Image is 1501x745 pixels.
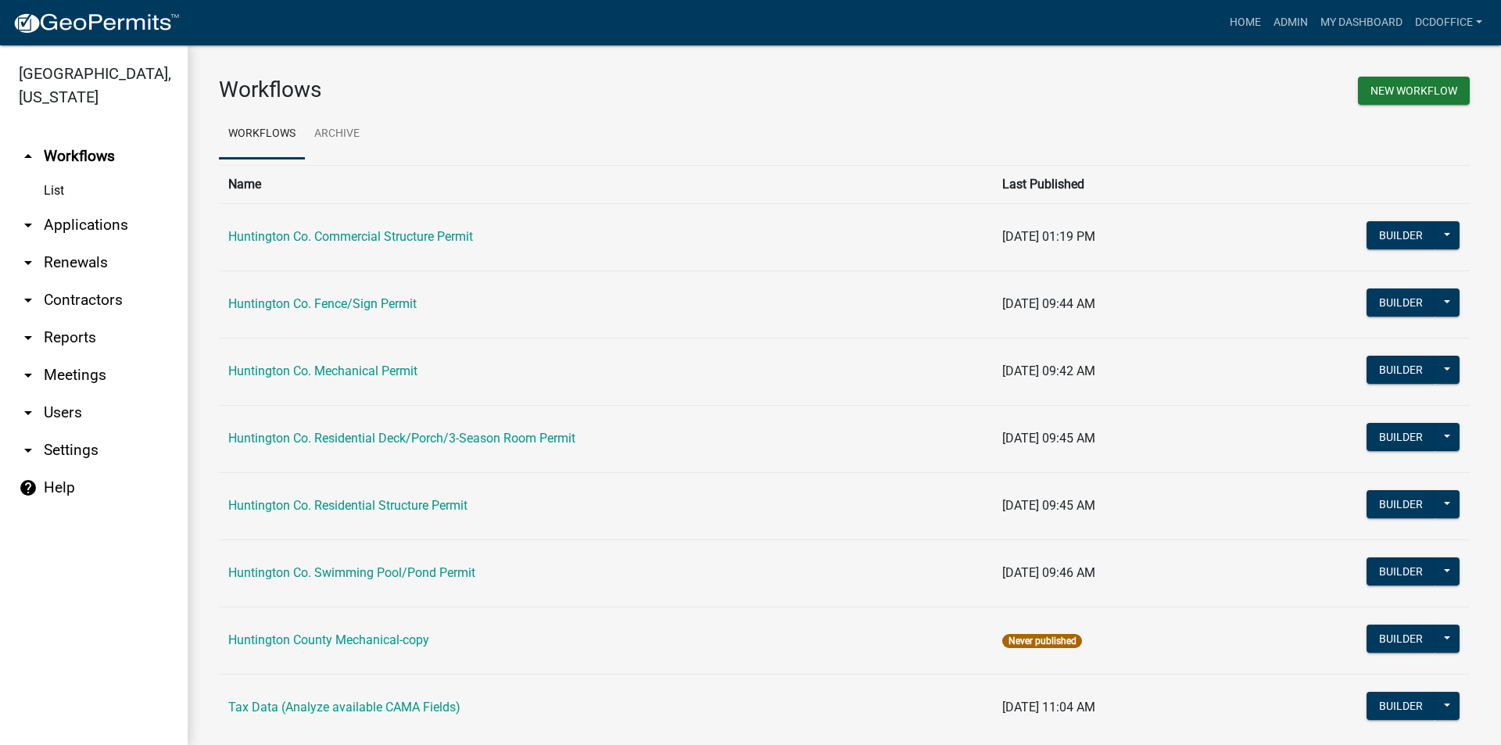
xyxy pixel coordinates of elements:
[305,109,369,159] a: Archive
[1358,77,1470,105] button: New Workflow
[228,229,473,244] a: Huntington Co. Commercial Structure Permit
[1367,423,1435,451] button: Builder
[1267,8,1314,38] a: Admin
[228,700,460,715] a: Tax Data (Analyze available CAMA Fields)
[1367,625,1435,653] button: Builder
[19,478,38,497] i: help
[1002,565,1095,580] span: [DATE] 09:46 AM
[1002,364,1095,378] span: [DATE] 09:42 AM
[1002,229,1095,244] span: [DATE] 01:19 PM
[1002,296,1095,311] span: [DATE] 09:44 AM
[1409,8,1488,38] a: DCDOffice
[228,632,429,647] a: Huntington County Mechanical-copy
[228,364,417,378] a: Huntington Co. Mechanical Permit
[1367,221,1435,249] button: Builder
[19,366,38,385] i: arrow_drop_down
[1002,498,1095,513] span: [DATE] 09:45 AM
[1223,8,1267,38] a: Home
[1314,8,1409,38] a: My Dashboard
[228,296,417,311] a: Huntington Co. Fence/Sign Permit
[228,565,475,580] a: Huntington Co. Swimming Pool/Pond Permit
[19,147,38,166] i: arrow_drop_up
[19,403,38,422] i: arrow_drop_down
[19,216,38,235] i: arrow_drop_down
[19,253,38,272] i: arrow_drop_down
[1367,288,1435,317] button: Builder
[19,441,38,460] i: arrow_drop_down
[1367,557,1435,586] button: Builder
[219,165,993,203] th: Name
[228,431,575,446] a: Huntington Co. Residential Deck/Porch/3-Season Room Permit
[1002,431,1095,446] span: [DATE] 09:45 AM
[1002,634,1081,648] span: Never published
[1367,490,1435,518] button: Builder
[219,77,833,103] h3: Workflows
[993,165,1230,203] th: Last Published
[1002,700,1095,715] span: [DATE] 11:04 AM
[219,109,305,159] a: Workflows
[228,498,467,513] a: Huntington Co. Residential Structure Permit
[19,291,38,310] i: arrow_drop_down
[1367,692,1435,720] button: Builder
[19,328,38,347] i: arrow_drop_down
[1367,356,1435,384] button: Builder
